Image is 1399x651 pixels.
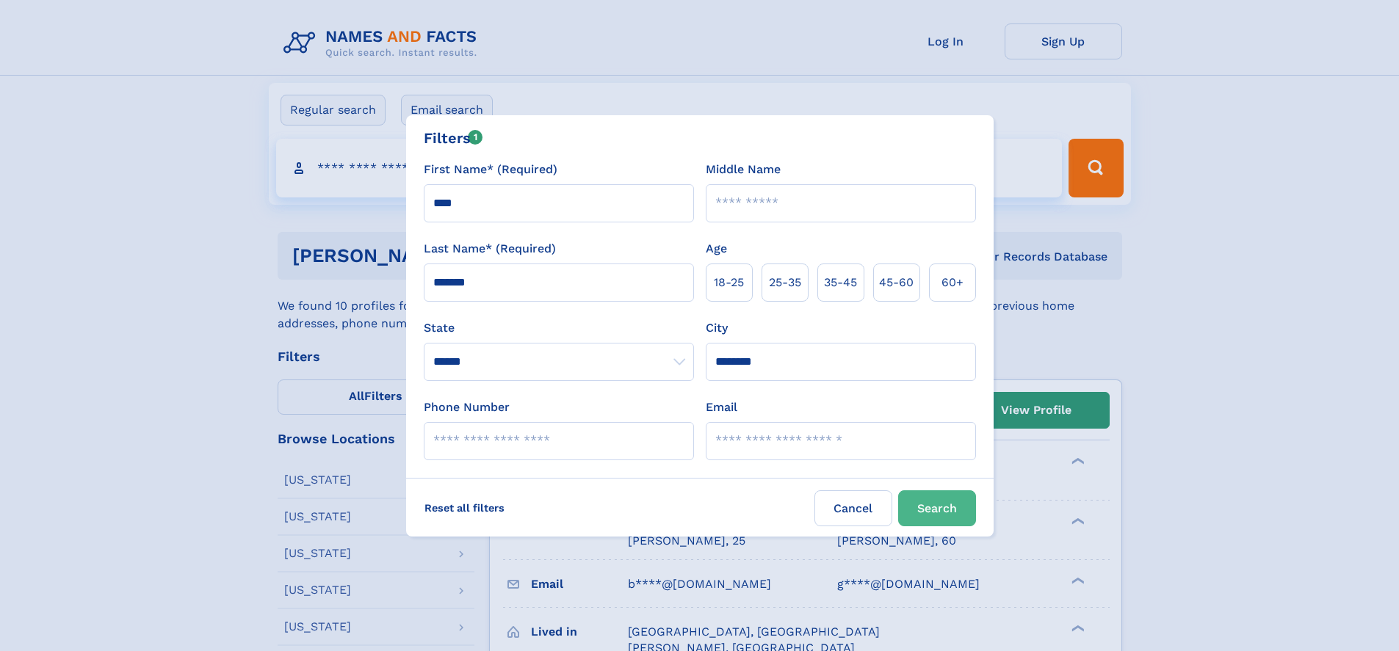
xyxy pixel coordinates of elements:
label: Phone Number [424,399,510,416]
label: Reset all filters [415,490,514,525]
span: 25‑35 [769,274,801,291]
label: City [706,319,728,337]
label: State [424,319,694,337]
label: Cancel [814,490,892,526]
span: 35‑45 [824,274,857,291]
label: First Name* (Required) [424,161,557,178]
button: Search [898,490,976,526]
span: 18‑25 [714,274,744,291]
span: 45‑60 [879,274,914,291]
div: Filters [424,127,483,149]
span: 60+ [941,274,964,291]
label: Last Name* (Required) [424,240,556,258]
label: Email [706,399,737,416]
label: Middle Name [706,161,781,178]
label: Age [706,240,727,258]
